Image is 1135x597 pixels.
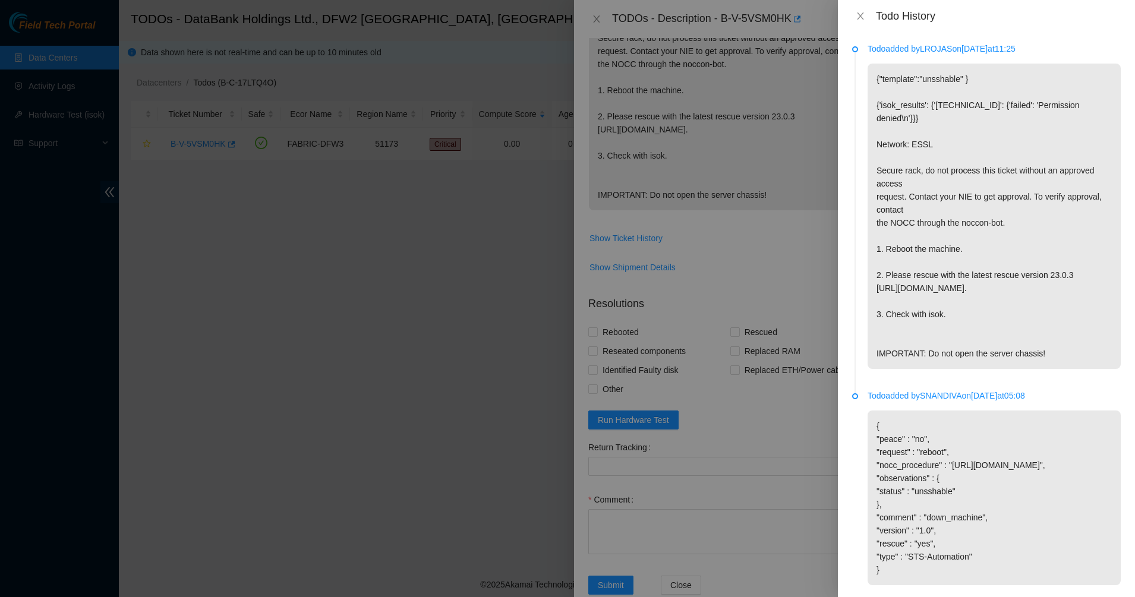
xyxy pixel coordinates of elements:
[876,10,1121,23] div: Todo History
[868,64,1121,369] p: {"template":"unsshable" } {'isok_results': {'[TECHNICAL_ID]': {'failed': 'Permission denied\n'}}}...
[868,42,1121,55] p: Todo added by LROJAS on [DATE] at 11:25
[868,389,1121,402] p: Todo added by SNANDIVA on [DATE] at 05:08
[856,11,865,21] span: close
[852,11,869,22] button: Close
[868,410,1121,585] p: { "peace" : "no", "request" : "reboot", "nocc_procedure" : "[URL][DOMAIN_NAME]", "observations" :...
